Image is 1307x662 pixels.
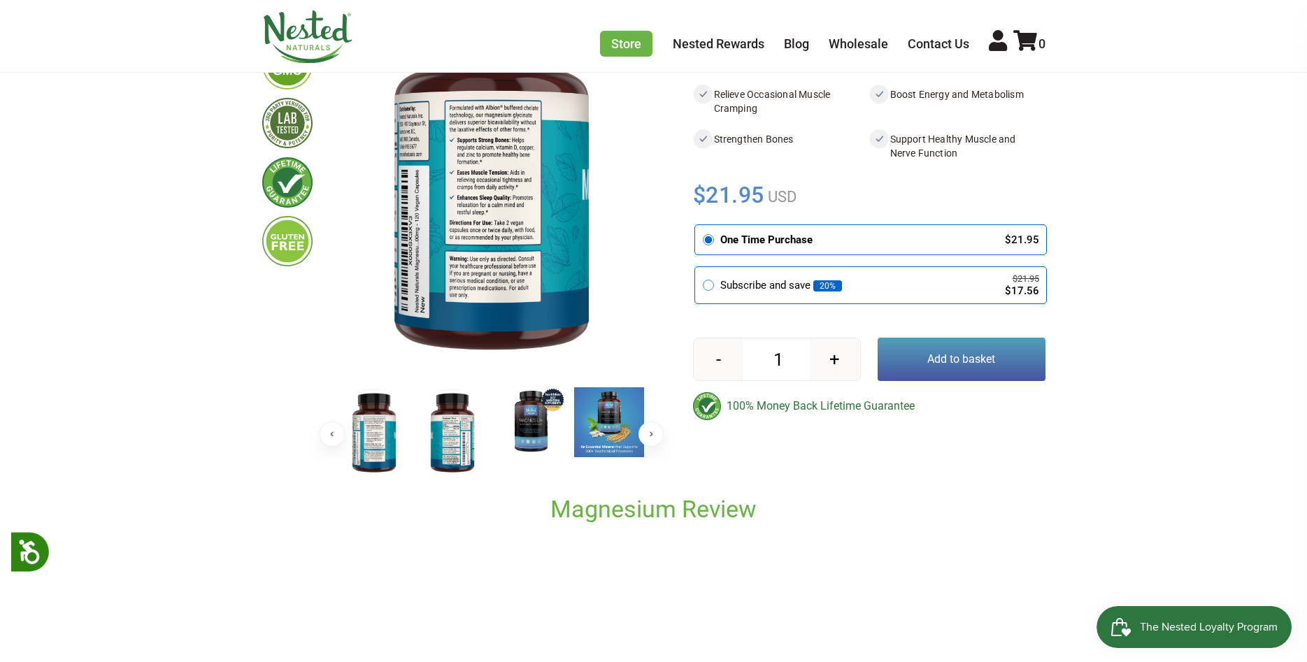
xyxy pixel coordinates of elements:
[1013,36,1045,51] a: 0
[694,338,743,380] button: -
[673,36,764,51] a: Nested Rewards
[693,129,869,163] li: Strengthen Bones
[320,422,345,447] button: Previous
[600,31,652,57] a: Store
[574,387,644,457] img: Magnesium Glycinate
[262,216,313,266] img: glutenfree
[693,392,721,420] img: badge-lifetimeguarantee-color.svg
[638,422,664,447] button: Next
[810,338,859,380] button: +
[693,392,1045,420] div: 100% Money Back Lifetime Guarantee
[878,338,1045,381] button: Add to basket
[339,387,409,478] img: Magnesium Glycinate
[262,98,313,148] img: thirdpartytested
[908,36,969,51] a: Contact Us
[339,494,969,524] h2: Magnesium Review
[1038,36,1045,51] span: 0
[1097,606,1293,648] iframe: Button to open loyalty program pop-up
[693,85,869,118] li: Relieve Occasional Muscle Cramping
[829,36,888,51] a: Wholesale
[496,387,566,457] img: Magnesium Glycinate
[262,157,313,208] img: lifetimeguarantee
[869,85,1045,118] li: Boost Energy and Metabolism
[764,188,797,206] span: USD
[784,36,809,51] a: Blog
[417,387,487,478] img: Magnesium Glycinate
[693,180,765,210] span: $21.95
[869,129,1045,163] li: Support Healthy Muscle and Nerve Function
[262,10,353,64] img: Nested Naturals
